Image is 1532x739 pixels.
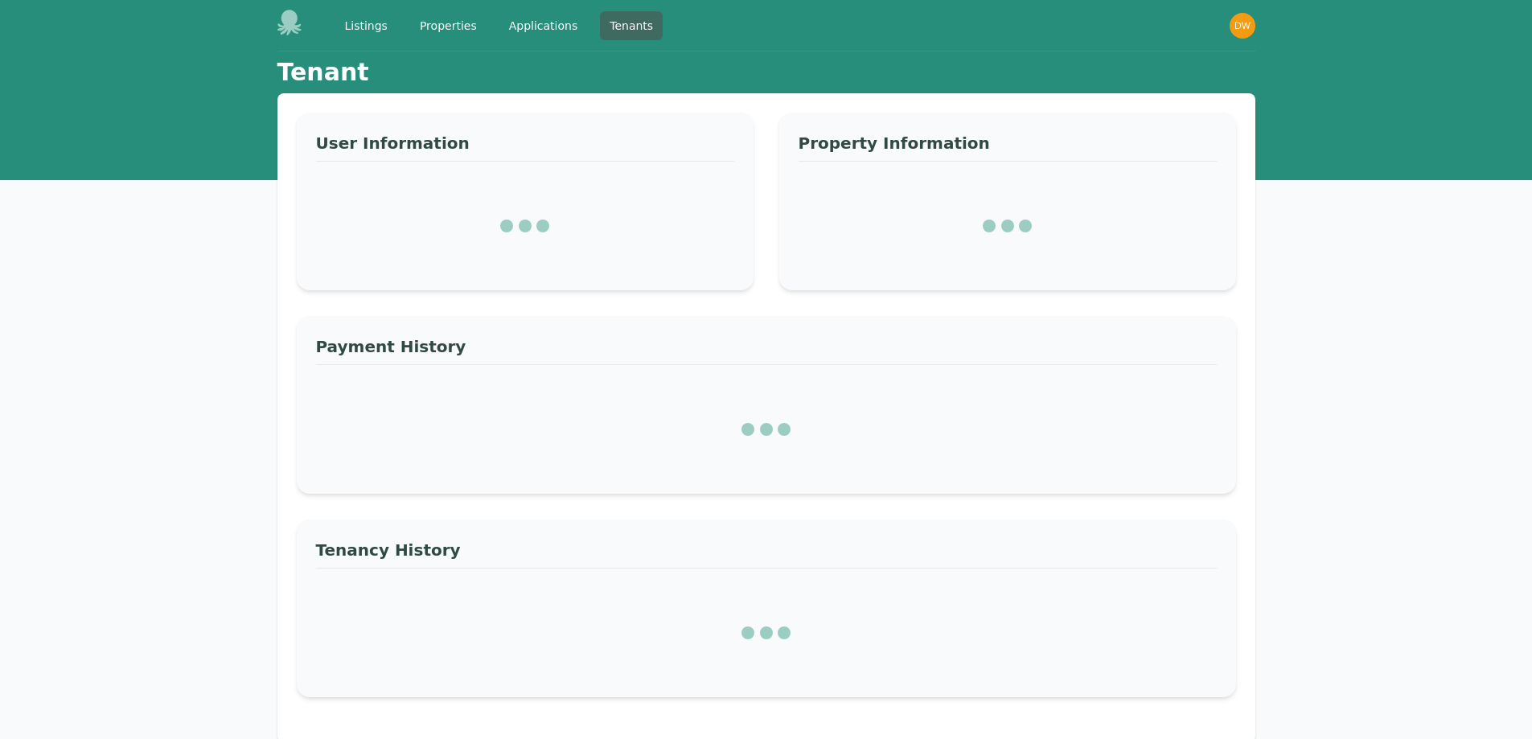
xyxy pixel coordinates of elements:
h3: Tenancy History [316,539,1217,569]
a: Listings [335,11,397,40]
h3: Property Information [799,132,1217,162]
a: Applications [499,11,588,40]
a: Tenants [600,11,663,40]
h3: Payment History [316,335,1217,365]
h3: User Information [316,132,734,162]
h1: Tenant [277,58,369,87]
a: Properties [410,11,487,40]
